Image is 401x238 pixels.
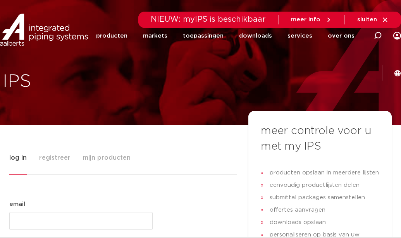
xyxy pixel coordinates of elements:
[239,21,272,51] a: downloads
[9,150,27,166] span: log in
[83,150,131,166] span: mijn producten
[393,27,401,44] div: my IPS
[291,17,320,22] span: meer info
[328,21,355,51] a: over ons
[268,204,325,216] span: offertes aanvragen
[357,17,377,22] span: sluiten
[261,123,379,154] h3: meer controle voor u met my IPS
[287,21,312,51] a: services
[96,21,127,51] a: producten
[291,16,332,23] a: meer info
[268,191,365,204] span: submittal packages samenstellen
[9,200,25,209] label: email
[39,150,71,166] span: registreer
[96,21,355,51] nav: Menu
[268,216,326,229] span: downloads opslaan
[151,16,266,23] span: NIEUW: myIPS is beschikbaar
[183,21,224,51] a: toepassingen
[268,167,379,179] span: producten opslaan in meerdere lijsten
[357,16,389,23] a: sluiten
[268,179,360,191] span: eenvoudig productlijsten delen
[143,21,167,51] a: markets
